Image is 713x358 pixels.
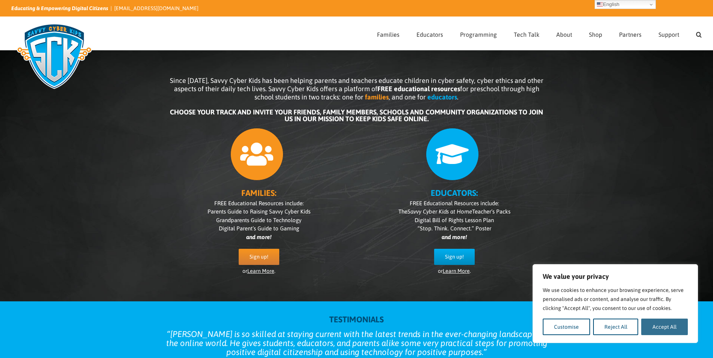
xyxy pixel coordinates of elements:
a: Educators [416,17,443,50]
span: Shop [589,32,602,38]
span: , and one for [389,93,426,101]
i: and more! [246,234,271,240]
p: We value your privacy [543,272,688,281]
b: EDUCATORS: [431,188,478,198]
span: Digital Bill of Rights Lesson Plan [415,217,494,223]
span: Programming [460,32,497,38]
img: en [597,2,603,8]
a: Partners [619,17,642,50]
a: Learn More [247,268,274,274]
a: [EMAIL_ADDRESS][DOMAIN_NAME] [114,5,198,11]
span: . [457,93,459,101]
a: Search [696,17,702,50]
strong: TESTIMONIALS [329,314,384,324]
button: Customise [543,319,590,335]
a: Shop [589,17,602,50]
button: Reject All [593,319,639,335]
span: Support [659,32,679,38]
a: Sign up! [239,249,279,265]
span: Educators [416,32,443,38]
i: Savvy Cyber Kids at Home [407,208,472,215]
span: FREE Educational Resources include: [214,200,304,206]
a: About [556,17,572,50]
span: “Stop. Think. Connect.” Poster [418,225,491,232]
b: FREE educational resources [377,85,460,93]
nav: Main Menu [377,17,702,50]
b: FAMILIES: [241,188,276,198]
span: or . [438,268,471,274]
b: families [365,93,389,101]
a: Sign up! [434,249,475,265]
span: Grandparents Guide to Technology [216,217,301,223]
a: Support [659,17,679,50]
span: Tech Talk [514,32,539,38]
span: Sign up! [445,254,464,260]
blockquote: [PERSON_NAME] is so skilled at staying current with the latest trends in the ever-changing landsc... [161,329,552,356]
span: FREE Educational Resources include: [410,200,499,206]
span: Parents Guide to Raising Savvy Cyber Kids [207,208,310,215]
a: Programming [460,17,497,50]
b: educators [427,93,457,101]
img: Savvy Cyber Kids Logo [11,19,97,94]
span: or . [242,268,276,274]
span: About [556,32,572,38]
span: Digital Parent’s Guide to Gaming [219,225,299,232]
b: CHOOSE YOUR TRACK AND INVITE YOUR FRIENDS, FAMILY MEMBERS, SCHOOLS AND COMMUNITY ORGANIZATIONS TO... [170,108,543,123]
span: Families [377,32,400,38]
a: Learn More [443,268,470,274]
button: Accept All [641,319,688,335]
a: Families [377,17,400,50]
span: The Teacher’s Packs [398,208,510,215]
i: Educating & Empowering Digital Citizens [11,5,108,11]
a: Tech Talk [514,17,539,50]
span: Sign up! [250,254,268,260]
span: Partners [619,32,642,38]
span: Since [DATE], Savvy Cyber Kids has been helping parents and teachers educate children in cyber sa... [170,77,543,101]
p: We use cookies to enhance your browsing experience, serve personalised ads or content, and analys... [543,286,688,313]
i: and more! [442,234,467,240]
